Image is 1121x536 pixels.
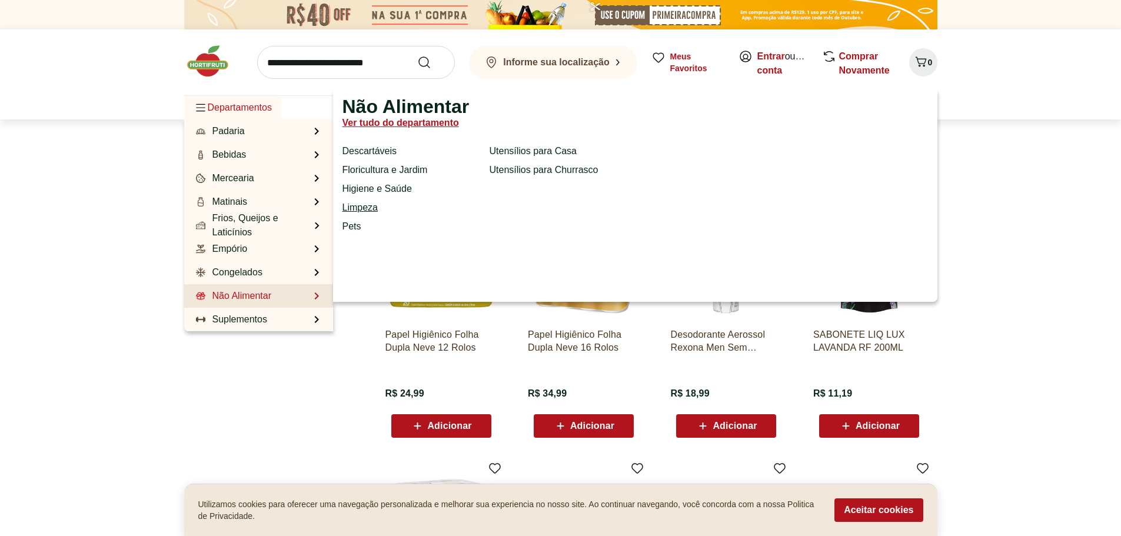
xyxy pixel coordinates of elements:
[670,387,709,400] span: R$ 18,99
[194,124,245,138] a: PadariaPadaria
[196,291,205,301] img: Não Alimentar
[342,219,361,234] a: Pets
[839,51,890,75] a: Comprar Novamente
[909,48,937,76] button: Carrinho
[196,244,205,254] img: Empório
[385,387,424,400] span: R$ 24,99
[194,242,248,256] a: EmpórioEmpório
[196,197,205,207] img: Matinais
[713,421,757,431] span: Adicionar
[342,201,378,215] a: Limpeza
[194,312,267,327] a: SuplementosSuplementos
[391,414,491,438] button: Adicionar
[257,46,455,79] input: search
[194,289,272,303] a: Não AlimentarNão Alimentar
[757,49,810,78] span: ou
[342,163,428,177] a: Floricultura e Jardim
[928,58,933,67] span: 0
[196,268,205,277] img: Congelados
[570,421,614,431] span: Adicionar
[670,51,724,74] span: Meus Favoritos
[342,182,412,196] a: Higiene e Saúde
[490,144,577,158] a: Utensílios para Casa
[196,126,205,136] img: Padaria
[194,211,311,239] a: Frios, Queijos e LaticíniosFrios, Queijos e Laticínios
[196,174,205,183] img: Mercearia
[469,46,637,79] button: Informe sua localização
[194,148,247,162] a: BebidasBebidas
[813,387,852,400] span: R$ 11,19
[194,171,254,185] a: MerceariaMercearia
[194,265,262,279] a: CongeladosCongelados
[856,421,900,431] span: Adicionar
[342,116,459,130] a: Ver tudo do departamento
[194,195,248,209] a: MatinaisMatinais
[676,414,776,438] button: Adicionar
[385,328,497,354] a: Papel Higiênico Folha Dupla Neve 12 Rolos
[670,328,782,354] a: Desodorante Aerossol Rexona Men Sem Perfume 150Ml
[490,163,598,177] a: Utensílios para Churrasco
[819,414,919,438] button: Adicionar
[528,387,567,400] span: R$ 34,99
[417,55,445,69] button: Submit Search
[196,221,205,230] img: Frios, Queijos e Laticínios
[194,94,208,122] button: Menu
[196,150,205,159] img: Bebidas
[534,414,634,438] button: Adicionar
[198,498,821,522] p: Utilizamos cookies para oferecer uma navegação personalizada e melhorar sua experiencia no nosso ...
[757,51,785,61] a: Entrar
[813,328,925,354] a: SABONETE LIQ LUX LAVANDA RF 200ML
[342,99,470,114] span: Não Alimentar
[194,94,272,122] span: Departamentos
[342,144,397,158] a: Descartáveis
[834,498,923,522] button: Aceitar cookies
[427,421,471,431] span: Adicionar
[196,315,205,324] img: Suplementos
[503,57,610,67] b: Informe sua localização
[651,51,724,74] a: Meus Favoritos
[184,44,243,79] img: Hortifruti
[528,328,640,354] a: Papel Higiênico Folha Dupla Neve 16 Rolos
